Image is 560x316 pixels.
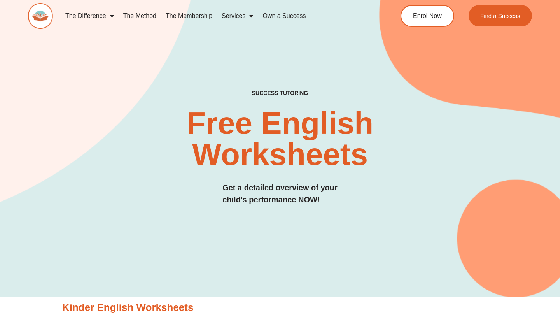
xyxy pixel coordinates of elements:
[469,5,532,26] a: Find a Success
[161,7,217,25] a: The Membership
[217,7,258,25] a: Services
[480,13,520,19] span: Find a Success
[119,7,161,25] a: The Method
[205,90,355,97] h4: SUCCESS TUTORING​
[114,108,446,170] h2: Free English Worksheets​
[413,13,442,19] span: Enrol Now
[62,301,498,314] h3: Kinder English Worksheets
[222,182,338,206] h3: Get a detailed overview of your child's performance NOW!
[258,7,310,25] a: Own a Success
[61,7,372,25] nav: Menu
[401,5,454,27] a: Enrol Now
[61,7,119,25] a: The Difference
